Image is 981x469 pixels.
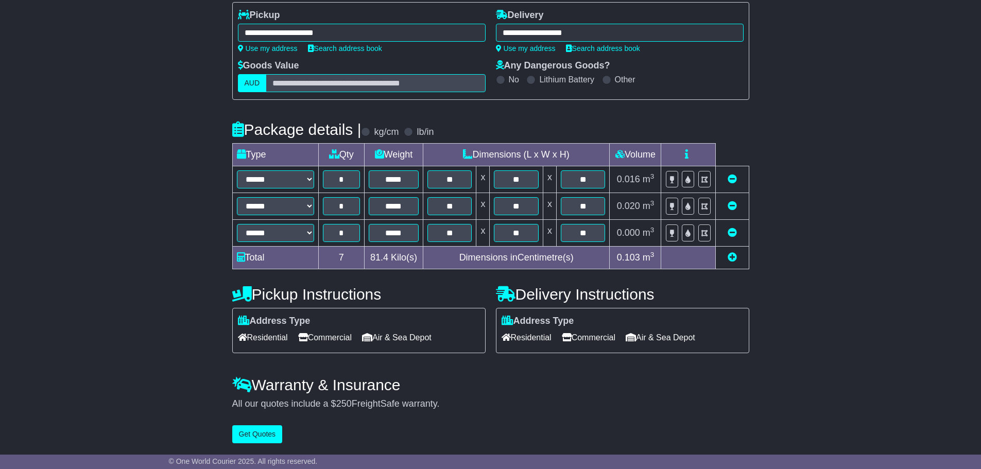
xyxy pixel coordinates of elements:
span: m [643,174,655,184]
button: Get Quotes [232,425,283,443]
a: Use my address [238,44,298,53]
a: Search address book [566,44,640,53]
span: 81.4 [370,252,388,263]
td: Volume [610,144,661,166]
span: Residential [238,329,288,345]
a: Remove this item [728,201,737,211]
label: AUD [238,74,267,92]
span: m [643,252,655,263]
label: kg/cm [374,127,399,138]
sup: 3 [650,172,655,180]
a: Add new item [728,252,737,263]
td: Type [232,144,318,166]
td: x [543,166,556,193]
sup: 3 [650,251,655,258]
h4: Delivery Instructions [496,286,749,303]
td: x [543,193,556,220]
td: Dimensions (L x W x H) [423,144,610,166]
label: Address Type [502,316,574,327]
sup: 3 [650,199,655,207]
label: No [509,75,519,84]
td: x [476,220,490,247]
td: 7 [318,247,364,269]
td: Kilo(s) [364,247,423,269]
sup: 3 [650,226,655,234]
td: Dimensions in Centimetre(s) [423,247,610,269]
span: Commercial [298,329,352,345]
a: Remove this item [728,228,737,238]
td: x [543,220,556,247]
a: Use my address [496,44,556,53]
span: Residential [502,329,552,345]
label: Address Type [238,316,311,327]
a: Search address book [308,44,382,53]
span: Commercial [562,329,615,345]
div: All our quotes include a $ FreightSafe warranty. [232,398,749,410]
label: lb/in [417,127,434,138]
span: m [643,228,655,238]
td: Total [232,247,318,269]
span: m [643,201,655,211]
td: x [476,193,490,220]
td: x [476,166,490,193]
label: Delivery [496,10,544,21]
span: Air & Sea Depot [362,329,432,345]
td: Weight [364,144,423,166]
span: © One World Courier 2025. All rights reserved. [169,457,318,465]
label: Other [615,75,635,84]
td: Qty [318,144,364,166]
label: Pickup [238,10,280,21]
a: Remove this item [728,174,737,184]
h4: Pickup Instructions [232,286,486,303]
h4: Package details | [232,121,362,138]
h4: Warranty & Insurance [232,376,749,393]
label: Any Dangerous Goods? [496,60,610,72]
span: 0.020 [617,201,640,211]
label: Lithium Battery [539,75,594,84]
span: 0.000 [617,228,640,238]
span: 0.016 [617,174,640,184]
label: Goods Value [238,60,299,72]
span: 0.103 [617,252,640,263]
span: Air & Sea Depot [626,329,695,345]
span: 250 [336,398,352,409]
